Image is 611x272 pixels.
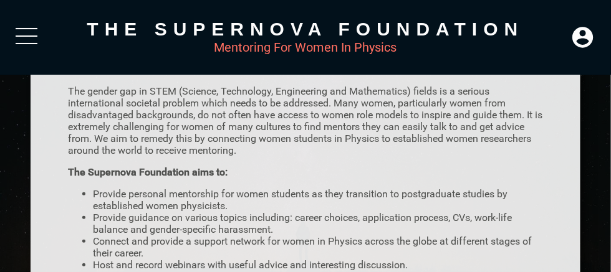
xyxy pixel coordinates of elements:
div: The Supernova Foundation aims to: [68,166,543,178]
li: Host and record webinars with useful advice and interesting discussion. [93,259,543,271]
p: The gender gap in STEM (Science, Technology, Engineering and Mathematics) fields is a serious int... [68,85,543,156]
div: The Supernova Foundation [31,19,580,40]
div: Mentoring For Women In Physics [31,40,580,55]
li: Provide guidance on various topics including: career choices, application process, CVs, work-life... [93,212,543,235]
li: Provide personal mentorship for women students as they transition to postgraduate studies by esta... [93,188,543,212]
li: Connect and provide a support network for women in Physics across the globe at different stages o... [93,235,543,259]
